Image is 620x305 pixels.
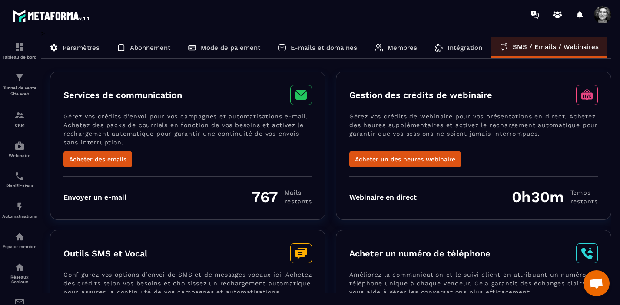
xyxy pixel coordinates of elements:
a: formationformationCRM [2,104,37,134]
button: Acheter des emails [63,151,132,167]
img: automations [14,201,25,212]
a: formationformationTunnel de vente Site web [2,66,37,104]
a: formationformationTableau de bord [2,36,37,66]
span: restants [285,197,312,206]
div: Webinaire en direct [349,193,417,201]
img: scheduler [14,171,25,181]
p: Abonnement [130,44,170,52]
h3: Services de communication [63,90,182,100]
div: Ouvrir le chat [584,270,610,296]
p: Intégration [448,44,482,52]
img: social-network [14,262,25,272]
img: formation [14,72,25,83]
p: Espace membre [2,244,37,249]
p: Webinaire [2,153,37,158]
p: SMS / Emails / Webinaires [513,43,599,51]
img: automations [14,141,25,151]
button: Acheter un des heures webinaire [349,151,461,167]
a: automationsautomationsAutomatisations [2,195,37,225]
a: schedulerschedulerPlanificateur [2,164,37,195]
h3: Gestion des crédits de webinaire [349,90,492,100]
div: 0h30m [512,188,598,206]
p: Réseaux Sociaux [2,275,37,284]
span: restants [570,197,598,206]
h3: Acheter un numéro de téléphone [349,248,491,259]
p: Automatisations [2,214,37,219]
span: Mails [285,188,312,197]
h3: Outils SMS et Vocal [63,248,147,259]
a: social-networksocial-networkRéseaux Sociaux [2,256,37,291]
div: Envoyer un e-mail [63,193,126,201]
img: formation [14,42,25,52]
p: Membres [388,44,417,52]
p: Tableau de bord [2,55,37,59]
div: 767 [252,188,312,206]
img: logo [12,8,90,23]
p: CRM [2,123,37,128]
img: formation [14,110,25,121]
p: Paramètres [63,44,99,52]
img: automations [14,232,25,242]
span: Temps [570,188,598,197]
p: Tunnel de vente Site web [2,85,37,97]
p: E-mails et domaines [291,44,357,52]
a: automationsautomationsEspace membre [2,225,37,256]
p: Mode de paiement [201,44,260,52]
p: Planificateur [2,184,37,188]
a: automationsautomationsWebinaire [2,134,37,164]
p: Gérez vos crédits de webinaire pour vos présentations en direct. Achetez des heures supplémentair... [349,112,598,151]
p: Gérez vos crédits d’envoi pour vos campagnes et automatisations e-mail. Achetez des packs de cour... [63,112,312,151]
